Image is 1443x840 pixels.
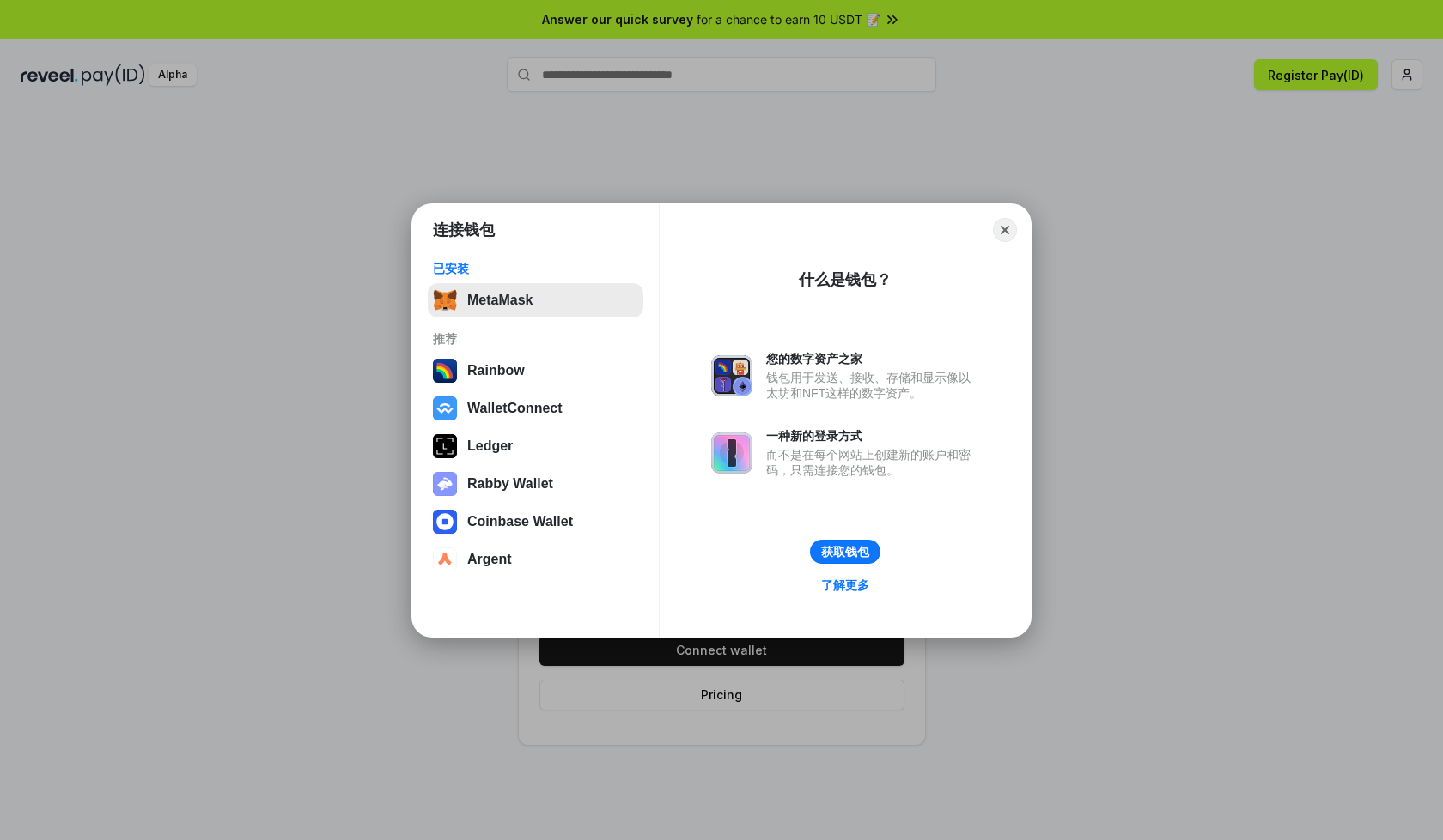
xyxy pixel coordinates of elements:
[766,428,979,444] div: 一种新的登录方式
[428,505,643,539] button: Coinbase Wallet
[766,370,979,401] div: 钱包用于发送、接收、存储和显示像以太坊和NFT这样的数字资产。
[428,283,643,317] button: MetaMask
[467,514,573,529] div: Coinbase Wallet
[799,269,892,290] div: 什么是钱包？
[433,288,457,312] img: svg+xml,%3Csvg%20fill%3D%22none%22%20height%3D%2233%22%20viewBox%3D%220%200%2035%2033%22%20width%...
[711,432,752,474] img: svg+xml,%3Csvg%20xmlns%3D%22http%3A%2F%2Fwww.w3.org%2F2000%2Fsvg%22%20fill%3D%22none%22%20viewBox...
[428,542,643,577] button: Argent
[428,467,643,501] button: Rabby Wallet
[433,359,457,383] img: svg+xml,%3Csvg%20width%3D%22120%22%20height%3D%22120%22%20viewBox%3D%220%200%20120%20120%22%20fil...
[433,396,457,420] img: svg+xml,%3Csvg%20width%3D%2228%22%20height%3D%2228%22%20viewBox%3D%220%200%2028%2028%22%20fill%3D...
[428,391,643,426] button: WalletConnect
[433,331,638,347] div: 推荐
[821,577,869,593] div: 了解更多
[467,363,525,378] div: Rainbow
[810,540,880,564] button: 获取钱包
[467,552,512,567] div: Argent
[433,220,495,240] h1: 连接钱包
[433,434,457,458] img: svg+xml,%3Csvg%20xmlns%3D%22http%3A%2F%2Fwww.w3.org%2F2000%2Fsvg%22%20width%3D%2228%22%20height%3...
[428,354,643,388] button: Rainbow
[467,293,533,308] div: MetaMask
[433,547,457,571] img: svg+xml,%3Csvg%20width%3D%2228%22%20height%3D%2228%22%20viewBox%3D%220%200%2028%2028%22%20fill%3D...
[433,472,457,496] img: svg+xml,%3Csvg%20xmlns%3D%22http%3A%2F%2Fwww.w3.org%2F2000%2Fsvg%22%20fill%3D%22none%22%20viewBox...
[433,510,457,534] img: svg+xml,%3Csvg%20width%3D%2228%22%20height%3D%2228%22%20viewBox%3D%220%200%2028%2028%22%20fill%3D...
[467,401,563,416] div: WalletConnect
[766,447,979,478] div: 而不是在每个网站上创建新的账户和密码，只需连接您的钱包。
[821,544,869,559] div: 获取钱包
[467,438,513,454] div: Ledger
[766,351,979,366] div: 您的数字资产之家
[428,429,643,463] button: Ledger
[711,355,752,396] img: svg+xml,%3Csvg%20xmlns%3D%22http%3A%2F%2Fwww.w3.org%2F2000%2Fsvg%22%20fill%3D%22none%22%20viewBox...
[811,574,880,596] a: 了解更多
[993,218,1017,242] button: Close
[467,476,553,492] div: Rabby Wallet
[433,261,638,276] div: 已安装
